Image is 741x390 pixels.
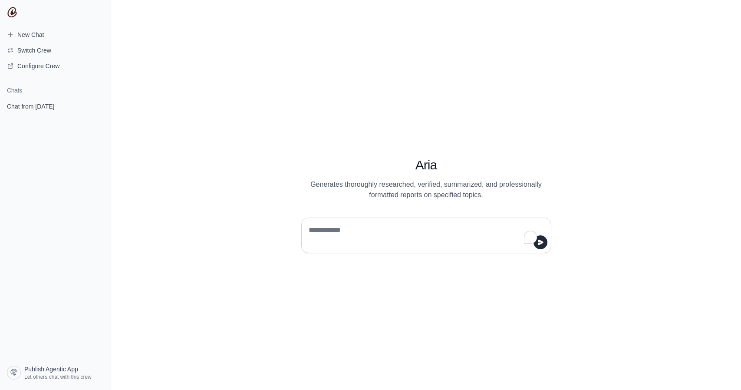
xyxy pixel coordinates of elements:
span: Configure Crew [17,62,59,70]
textarea: To enrich screen reader interactions, please activate Accessibility in Grammarly extension settings [307,223,540,248]
span: Publish Agentic App [24,365,78,373]
p: Generates thoroughly researched, verified, summarized, and professionally formatted reports on sp... [301,179,551,200]
a: Publish Agentic App Let others chat with this crew [3,362,107,383]
span: Switch Crew [17,46,51,55]
a: Configure Crew [3,59,107,73]
span: Let others chat with this crew [24,373,92,380]
span: New Chat [17,30,44,39]
button: Switch Crew [3,43,107,57]
span: Chat from [DATE] [7,102,54,111]
img: CrewAI Logo [7,7,17,17]
a: New Chat [3,28,107,42]
a: Chat from [DATE] [3,98,107,114]
h1: Aria [301,157,551,173]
